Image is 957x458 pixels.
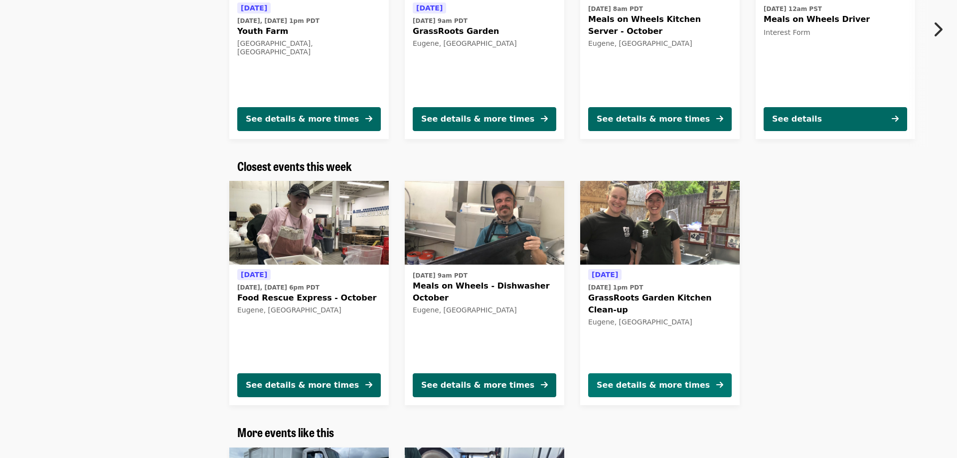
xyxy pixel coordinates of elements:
i: arrow-right icon [716,380,723,390]
button: See details & more times [413,373,556,397]
img: GrassRoots Garden Kitchen Clean-up organized by Food for Lane County [580,181,740,265]
div: See details & more times [246,379,359,391]
div: See details [772,113,822,125]
button: See details & more times [413,107,556,131]
div: Eugene, [GEOGRAPHIC_DATA] [237,306,381,314]
span: Meals on Wheels - Dishwasher October [413,280,556,304]
button: Next item [924,15,957,43]
span: [DATE] [241,271,267,279]
span: [DATE] [416,4,443,12]
div: See details & more times [246,113,359,125]
i: arrow-right icon [716,114,723,124]
span: GrassRoots Garden Kitchen Clean-up [588,292,732,316]
span: [DATE] [241,4,267,12]
img: Meals on Wheels - Dishwasher October organized by Food for Lane County [405,181,564,265]
span: Closest events this week [237,157,352,174]
a: See details for "Food Rescue Express - October" [229,181,389,405]
div: See details & more times [421,113,534,125]
a: See details for "Meals on Wheels - Dishwasher October" [405,181,564,405]
span: Interest Form [764,28,810,36]
time: [DATE] 12am PST [764,4,822,13]
span: Youth Farm [237,25,381,37]
button: See details & more times [588,107,732,131]
i: arrow-right icon [541,114,548,124]
img: Food Rescue Express - October organized by Food for Lane County [229,181,389,265]
div: Closest events this week [229,159,728,173]
div: Eugene, [GEOGRAPHIC_DATA] [588,318,732,326]
div: Eugene, [GEOGRAPHIC_DATA] [588,39,732,48]
div: Eugene, [GEOGRAPHIC_DATA] [413,306,556,314]
div: [GEOGRAPHIC_DATA], [GEOGRAPHIC_DATA] [237,39,381,56]
time: [DATE] 8am PDT [588,4,643,13]
time: [DATE] 9am PDT [413,16,468,25]
span: [DATE] [592,271,618,279]
i: arrow-right icon [365,380,372,390]
button: See details & more times [237,373,381,397]
a: See details for "GrassRoots Garden Kitchen Clean-up" [580,181,740,405]
span: Meals on Wheels Kitchen Server - October [588,13,732,37]
div: See details & more times [421,379,534,391]
a: More events like this [237,425,334,440]
i: arrow-right icon [365,114,372,124]
time: [DATE] 1pm PDT [588,283,643,292]
time: [DATE], [DATE] 6pm PDT [237,283,319,292]
button: See details & more times [237,107,381,131]
i: arrow-right icon [541,380,548,390]
i: arrow-right icon [892,114,899,124]
div: See details & more times [597,113,710,125]
i: chevron-right icon [933,20,943,39]
button: See details & more times [588,373,732,397]
div: More events like this [229,425,728,440]
div: Eugene, [GEOGRAPHIC_DATA] [413,39,556,48]
div: See details & more times [597,379,710,391]
button: See details [764,107,907,131]
span: Meals on Wheels Driver [764,13,907,25]
span: Food Rescue Express - October [237,292,381,304]
time: [DATE] 9am PDT [413,271,468,280]
span: More events like this [237,423,334,441]
a: Closest events this week [237,159,352,173]
span: GrassRoots Garden [413,25,556,37]
time: [DATE], [DATE] 1pm PDT [237,16,319,25]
